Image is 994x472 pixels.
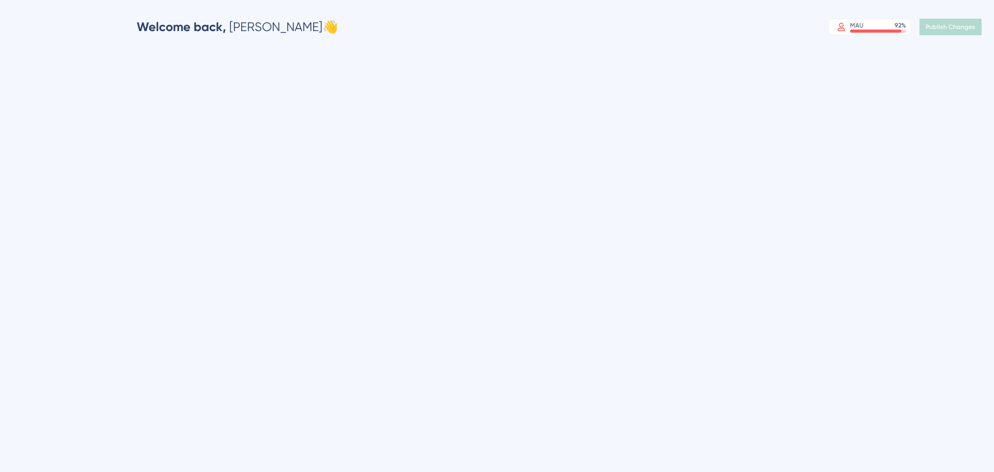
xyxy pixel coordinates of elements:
button: Publish Changes [919,19,982,35]
div: MAU [850,21,864,30]
span: Welcome back, [137,19,226,34]
span: Publish Changes [926,23,975,31]
div: 92 % [895,21,906,30]
div: [PERSON_NAME] 👋 [137,19,338,35]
